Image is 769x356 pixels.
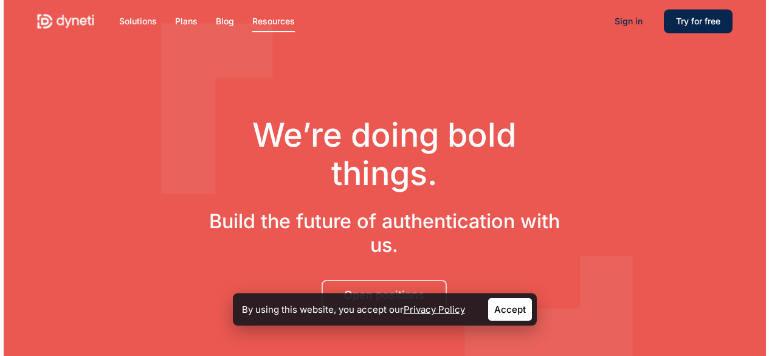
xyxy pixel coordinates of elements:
[119,16,157,26] span: Solutions
[216,16,234,26] span: Blog
[252,15,295,28] a: Resources
[615,16,643,26] span: Sign in
[199,116,571,194] h1: We’re doing bold things.
[252,16,295,26] span: Resources
[664,15,733,28] a: Try for free
[175,16,198,26] span: Plans
[488,298,532,321] a: Accept
[602,12,655,31] a: Sign in
[119,15,157,28] a: Solutions
[344,289,424,301] span: Open positions
[175,15,198,28] a: Plans
[199,209,571,257] h3: Build the future of authentication with us.
[404,304,465,315] a: Privacy Policy
[242,301,465,318] p: By using this website, you accept our
[216,15,234,28] a: Blog
[322,280,447,310] a: Open positions
[676,16,720,26] span: Try for free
